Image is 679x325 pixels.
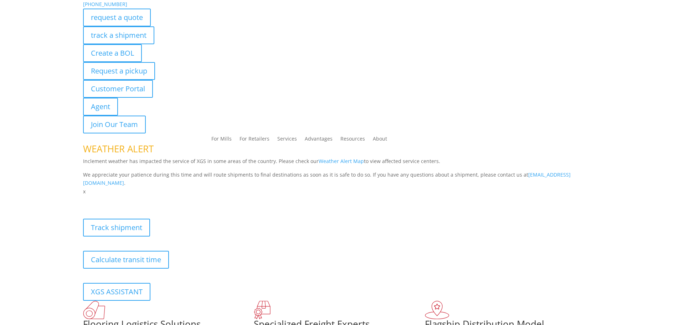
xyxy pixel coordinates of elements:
a: For Retailers [240,136,269,144]
a: [PHONE_NUMBER] [83,1,127,7]
p: Inclement weather has impacted the service of XGS in some areas of the country. Please check our ... [83,157,596,171]
a: Customer Portal [83,80,153,98]
p: x [83,187,596,196]
a: XGS ASSISTANT [83,283,150,301]
a: Calculate transit time [83,251,169,269]
a: Track shipment [83,219,150,237]
a: Join Our Team [83,116,146,133]
a: Weather Alert Map [319,158,364,164]
a: request a quote [83,9,151,26]
a: Resources [340,136,365,144]
b: Visibility, transparency, and control for your entire supply chain. [83,197,242,204]
a: Request a pickup [83,62,155,80]
a: About [373,136,387,144]
span: WEATHER ALERT [83,142,154,155]
a: Advantages [305,136,333,144]
img: xgs-icon-flagship-distribution-model-red [425,301,449,319]
a: Agent [83,98,118,116]
img: xgs-icon-total-supply-chain-intelligence-red [83,301,105,319]
img: xgs-icon-focused-on-flooring-red [254,301,271,319]
a: Services [277,136,297,144]
a: track a shipment [83,26,154,44]
p: We appreciate your patience during this time and will route shipments to final destinations as so... [83,171,596,188]
a: Create a BOL [83,44,142,62]
a: For Mills [211,136,232,144]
